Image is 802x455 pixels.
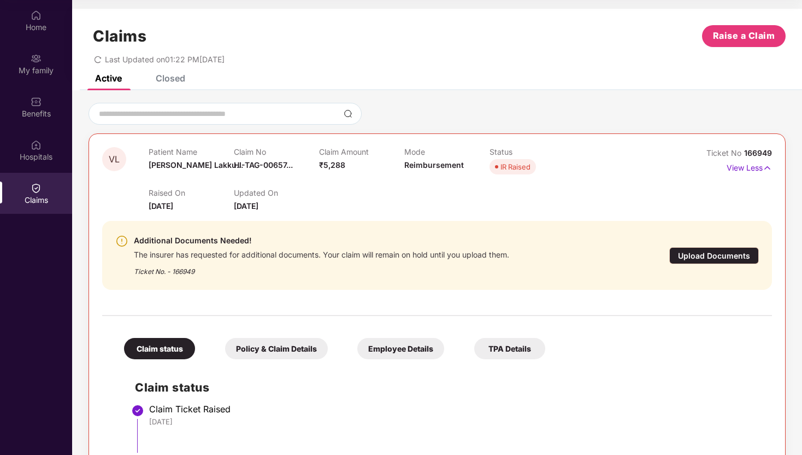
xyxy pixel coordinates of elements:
img: svg+xml;base64,PHN2ZyBpZD0iV2FybmluZ18tXzI0eDI0IiBkYXRhLW5hbWU9Ildhcm5pbmcgLSAyNHgyNCIgeG1sbnM9Im... [115,235,128,248]
p: Raised On [149,188,234,197]
img: svg+xml;base64,PHN2ZyBpZD0iSG9zcGl0YWxzIiB4bWxucz0iaHR0cDovL3d3dy53My5vcmcvMjAwMC9zdmciIHdpZHRoPS... [31,139,42,150]
span: [DATE] [234,201,258,211]
div: TPA Details [474,338,545,359]
span: HI-TAG-00657... [234,160,293,170]
h1: Claims [93,27,146,45]
p: Patient Name [149,147,234,156]
img: svg+xml;base64,PHN2ZyBpZD0iSG9tZSIgeG1sbnM9Imh0dHA6Ly93d3cudzMub3JnLzIwMDAvc3ZnIiB3aWR0aD0iMjAiIG... [31,10,42,21]
img: svg+xml;base64,PHN2ZyBpZD0iQmVuZWZpdHMiIHhtbG5zPSJodHRwOi8vd3d3LnczLm9yZy8yMDAwL3N2ZyIgd2lkdGg9Ij... [31,96,42,107]
div: The insurer has requested for additional documents. Your claim will remain on hold until you uplo... [134,247,509,260]
div: Employee Details [357,338,444,359]
span: Ticket No [706,148,744,157]
span: [DATE] [149,201,173,211]
div: Closed [156,73,185,84]
img: svg+xml;base64,PHN2ZyBpZD0iQ2xhaW0iIHhtbG5zPSJodHRwOi8vd3d3LnczLm9yZy8yMDAwL3N2ZyIgd2lkdGg9IjIwIi... [31,183,42,194]
div: Additional Documents Needed! [134,234,509,247]
div: Policy & Claim Details [225,338,328,359]
div: Ticket No. - 166949 [134,260,509,277]
span: VL [109,155,120,164]
div: Active [95,73,122,84]
img: svg+xml;base64,PHN2ZyB4bWxucz0iaHR0cDovL3d3dy53My5vcmcvMjAwMC9zdmciIHdpZHRoPSIxNyIgaGVpZ2h0PSIxNy... [763,162,772,174]
span: [PERSON_NAME] Lakku... [149,160,243,170]
p: Claim No [234,147,319,156]
div: Claim Ticket Raised [149,404,761,415]
h2: Claim status [135,378,761,396]
img: svg+xml;base64,PHN2ZyBpZD0iU3RlcC1Eb25lLTMyeDMyIiB4bWxucz0iaHR0cDovL3d3dy53My5vcmcvMjAwMC9zdmciIH... [131,404,144,417]
p: Updated On [234,188,319,197]
span: Last Updated on 01:22 PM[DATE] [105,55,225,64]
p: Mode [404,147,490,156]
span: redo [94,55,102,64]
div: IR Raised [500,161,530,172]
div: Claim status [124,338,195,359]
p: Status [490,147,575,156]
img: svg+xml;base64,PHN2ZyB3aWR0aD0iMjAiIGhlaWdodD0iMjAiIHZpZXdCb3g9IjAgMCAyMCAyMCIgZmlsbD0ibm9uZSIgeG... [31,53,42,64]
p: Claim Amount [319,147,404,156]
div: [DATE] [149,417,761,427]
span: ₹5,288 [319,160,345,170]
p: View Less [727,159,772,174]
div: Upload Documents [669,247,759,264]
span: Raise a Claim [713,29,775,43]
span: Reimbursement [404,160,464,170]
img: svg+xml;base64,PHN2ZyBpZD0iU2VhcmNoLTMyeDMyIiB4bWxucz0iaHR0cDovL3d3dy53My5vcmcvMjAwMC9zdmciIHdpZH... [344,109,352,118]
button: Raise a Claim [702,25,786,47]
span: 166949 [744,148,772,157]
